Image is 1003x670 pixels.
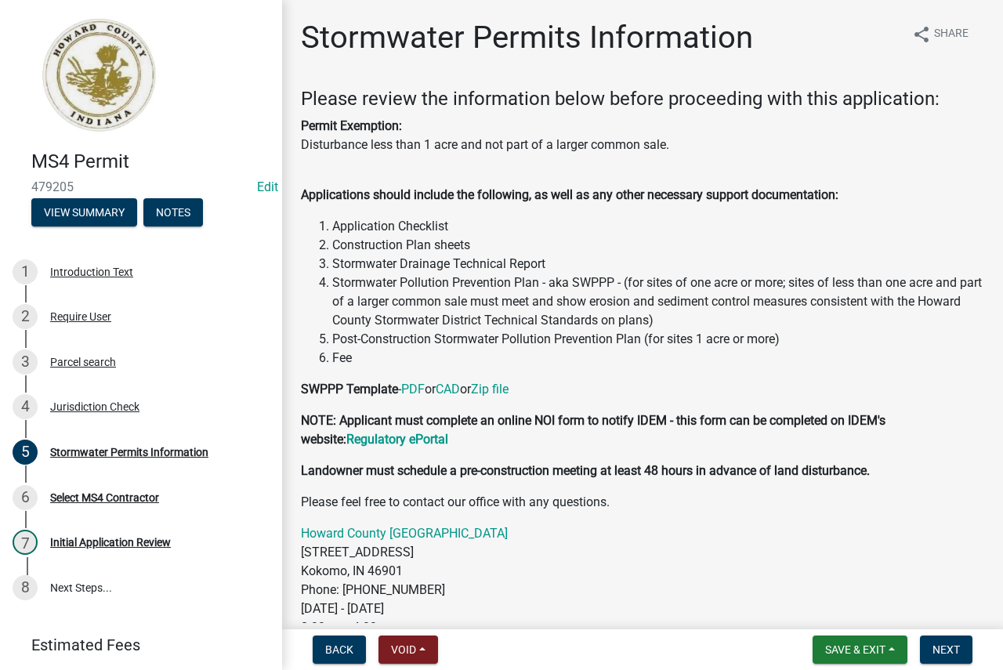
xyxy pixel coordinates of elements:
span: 479205 [31,179,251,194]
div: 5 [13,440,38,465]
a: Howard County [GEOGRAPHIC_DATA] [301,526,508,541]
button: Next [920,636,972,664]
wm-modal-confirm: Summary [31,207,137,219]
li: Stormwater Pollution Prevention Plan - aka SWPPP - (for sites of one acre or more; sites of less ... [332,273,984,330]
div: 8 [13,575,38,600]
p: [STREET_ADDRESS] Kokomo, IN 46901 Phone: [PHONE_NUMBER] [DATE] - [DATE] 8:00am - 4:00pm [301,524,984,637]
a: Zip file [471,382,509,397]
a: Estimated Fees [13,629,257,661]
a: PDF [401,382,425,397]
div: Jurisdiction Check [50,401,139,412]
a: CAD [436,382,460,397]
p: Please feel free to contact our office with any questions. [301,493,984,512]
li: Application Checklist [332,217,984,236]
div: Stormwater Permits Information [50,447,208,458]
img: Howard County, Indiana [31,16,165,134]
div: 7 [13,530,38,555]
span: Next [932,643,960,656]
strong: Permit Exemption: [301,118,402,133]
button: Back [313,636,366,664]
div: 2 [13,304,38,329]
button: Save & Exit [813,636,907,664]
div: Introduction Text [50,266,133,277]
span: Share [934,25,969,44]
h4: Please review the information below before proceeding with this application: [301,88,984,110]
p: - or or [301,380,984,399]
strong: SWPPP Template [301,382,398,397]
span: Save & Exit [825,643,885,656]
div: Parcel search [50,357,116,368]
h4: MS4 Permit [31,150,270,173]
wm-modal-confirm: Notes [143,207,203,219]
button: Void [378,636,438,664]
a: Regulatory ePortal [346,432,448,447]
div: 1 [13,259,38,284]
strong: Applications should include the following, as well as any other necessary support documentation: [301,187,838,202]
strong: Landowner must schedule a pre-construction meeting at least 48 hours in advance of land disturbance. [301,463,870,478]
div: 4 [13,394,38,419]
li: Stormwater Drainage Technical Report [332,255,984,273]
li: Post-Construction Stormwater Pollution Prevention Plan (for sites 1 acre or more) [332,330,984,349]
button: shareShare [900,19,981,49]
span: Void [391,643,416,656]
button: View Summary [31,198,137,226]
i: share [912,25,931,44]
strong: NOTE: Applicant must complete an online NOI form to notify IDEM - this form can be completed on I... [301,413,885,447]
div: 6 [13,485,38,510]
div: Initial Application Review [50,537,171,548]
span: Back [325,643,353,656]
h1: Stormwater Permits Information [301,19,753,56]
li: Fee [332,349,984,368]
a: Edit [257,179,278,194]
div: 3 [13,349,38,375]
div: Require User [50,311,111,322]
wm-modal-confirm: Edit Application Number [257,179,278,194]
div: Select MS4 Contractor [50,492,159,503]
p: Disturbance less than 1 acre and not part of a larger common sale. [301,117,984,154]
button: Notes [143,198,203,226]
li: Construction Plan sheets [332,236,984,255]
